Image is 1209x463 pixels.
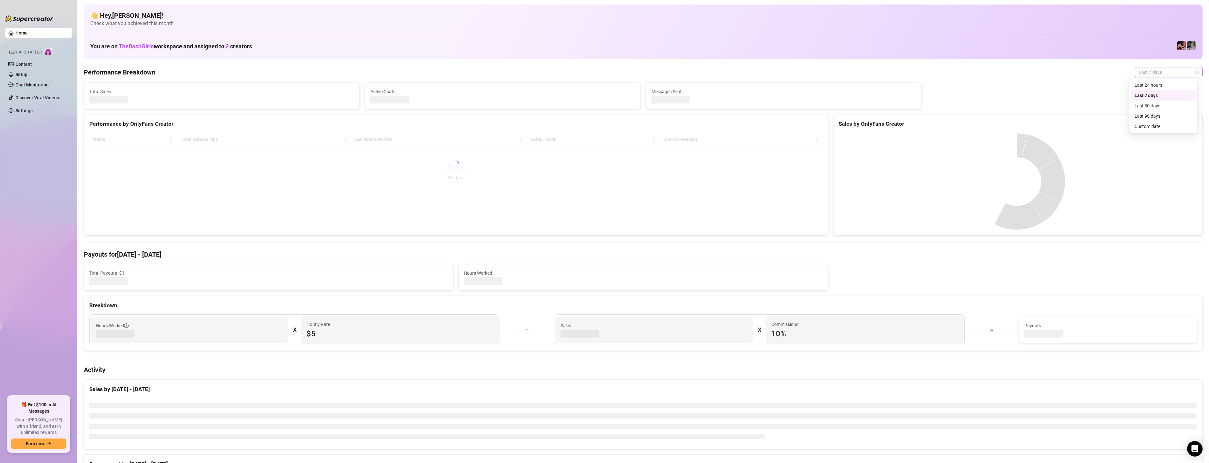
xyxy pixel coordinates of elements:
div: Last 30 days [1135,102,1192,109]
span: calendar [1195,70,1199,74]
h4: Performance Breakdown [84,68,155,77]
span: arrow-right [47,441,52,446]
div: Sales by OnlyFans Creator [839,120,1197,128]
h1: You are on workspace and assigned to creators [90,43,252,50]
span: info-circle [124,323,129,328]
a: Settings [15,108,33,113]
div: Sales by [DATE] - [DATE] [89,385,1197,394]
span: Hours Worked [96,322,129,329]
span: Total Sales [89,88,354,95]
a: Setup [15,72,27,77]
img: Brenda [1187,41,1196,50]
span: Payouts [1024,322,1192,329]
h4: 👋 Hey, [PERSON_NAME] ! [90,11,1196,20]
span: Izzy AI Chatter [9,49,42,55]
span: 10 % [771,329,958,339]
span: Total Payouts [89,270,117,277]
div: Performance by OnlyFans Creator [89,120,823,128]
span: Sales [561,322,747,329]
div: Last 90 days [1135,113,1192,120]
span: $5 [307,329,493,339]
span: Check what you achieved this month [90,20,1196,27]
div: X [293,325,296,335]
div: Last 24 hours [1135,82,1192,89]
div: X [758,325,761,335]
div: Last 30 days [1131,101,1196,111]
div: Last 90 days [1131,111,1196,121]
span: 2 [226,43,229,50]
span: 🎁 Get $100 in AI Messages [11,402,66,414]
a: Chat Monitoring [15,82,49,87]
span: TheBashGirls [119,43,154,50]
h4: Payouts for [DATE] - [DATE] [84,250,1203,259]
span: Share [PERSON_NAME] with a friend, and earn unlimited rewards [11,417,66,436]
span: info-circle [120,271,124,275]
button: Earn nowarrow-right [11,438,66,449]
span: Last 7 days [1139,67,1199,77]
div: = [969,325,1015,335]
div: Breakdown [89,301,1197,310]
div: Custom date [1131,121,1196,132]
img: logo-BBDzfeDw.svg [5,15,54,22]
article: Commissions [771,321,798,328]
div: + [504,325,550,335]
article: Hourly Rate [307,321,330,328]
span: loading [451,159,460,168]
a: Discover Viral Videos [15,95,59,100]
div: Custom date [1135,123,1192,130]
a: Home [15,30,28,35]
img: AI Chatter [44,47,54,56]
span: Hours Worked [464,270,822,277]
span: Earn now [26,441,44,446]
h4: Activity [84,365,1203,374]
div: Open Intercom Messenger [1187,441,1203,457]
span: Active Chats [370,88,635,95]
div: Last 7 days [1131,90,1196,101]
div: Last 7 days [1135,92,1192,99]
a: Content [15,62,32,67]
span: Messages Sent [651,88,916,95]
img: Jacky [1177,41,1186,50]
div: Last 24 hours [1131,80,1196,90]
